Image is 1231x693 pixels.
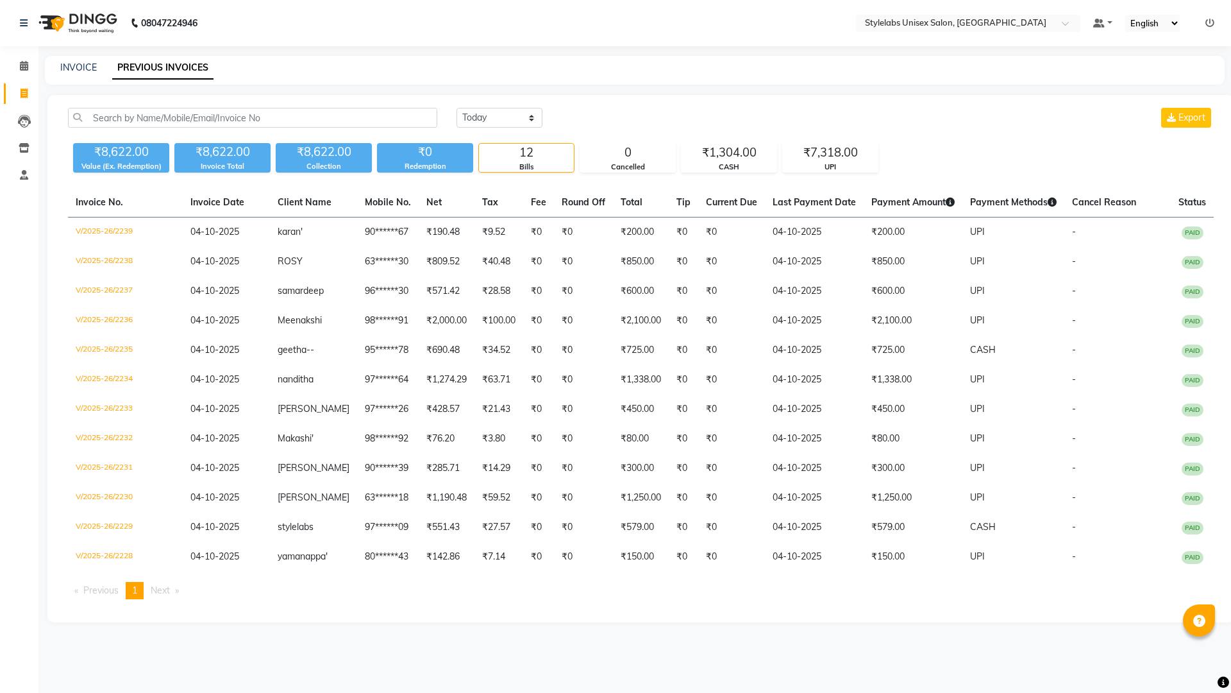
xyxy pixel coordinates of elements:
td: ₹150.00 [613,542,669,572]
td: ₹450.00 [864,395,962,424]
td: ₹450.00 [613,395,669,424]
td: ₹0 [698,277,765,306]
td: ₹0 [554,513,613,542]
div: ₹7,318.00 [783,144,878,162]
td: ₹0 [554,336,613,365]
td: ₹0 [698,542,765,572]
td: ₹0 [698,395,765,424]
div: Bills [479,162,574,173]
span: Next [151,585,170,596]
td: ₹0 [669,395,698,424]
td: 04-10-2025 [765,277,864,306]
td: 04-10-2025 [765,306,864,336]
td: ₹0 [669,424,698,454]
td: ₹1,338.00 [613,365,669,395]
td: V/2025-26/2237 [68,277,183,306]
span: UPI [970,492,985,503]
span: 04-10-2025 [190,462,239,474]
td: ₹0 [554,454,613,483]
td: 04-10-2025 [765,542,864,572]
td: ₹0 [669,336,698,365]
span: Current Due [706,196,757,208]
span: samar [278,285,303,296]
span: karan [278,226,301,237]
td: ₹40.48 [474,247,523,277]
td: ₹0 [669,542,698,572]
span: Meenakshi [278,314,322,326]
div: Invoice Total [174,161,271,172]
span: UPI [970,255,985,267]
span: PAID [1182,374,1203,387]
span: Mobile No. [365,196,411,208]
td: ₹0 [554,306,613,336]
td: V/2025-26/2235 [68,336,183,365]
td: ₹1,274.29 [419,365,474,395]
td: ₹300.00 [864,454,962,483]
span: yamanappa [278,551,326,562]
span: 04-10-2025 [190,285,239,296]
span: Makashi [278,432,312,444]
span: Previous [83,585,119,596]
td: ₹0 [669,454,698,483]
td: ₹579.00 [864,513,962,542]
div: UPI [783,162,878,173]
td: ₹600.00 [864,277,962,306]
td: ₹0 [554,483,613,513]
td: ₹0 [554,247,613,277]
div: 0 [580,144,675,162]
span: - [1072,255,1076,267]
div: 12 [479,144,574,162]
td: ₹0 [698,454,765,483]
td: ₹34.52 [474,336,523,365]
td: 04-10-2025 [765,247,864,277]
td: ₹59.52 [474,483,523,513]
span: - [1072,492,1076,503]
div: Collection [276,161,372,172]
td: 04-10-2025 [765,218,864,248]
td: ₹725.00 [613,336,669,365]
td: ₹0 [523,365,554,395]
td: ₹0 [669,306,698,336]
td: ₹0 [698,513,765,542]
button: Export [1161,108,1211,128]
span: - [1072,521,1076,533]
td: ₹14.29 [474,454,523,483]
td: ₹27.57 [474,513,523,542]
input: Search by Name/Mobile/Email/Invoice No [68,108,437,128]
td: ₹3.80 [474,424,523,454]
span: PAID [1182,227,1203,239]
a: PREVIOUS INVOICES [112,56,214,80]
td: ₹0 [523,277,554,306]
span: UPI [970,226,985,237]
td: ₹150.00 [864,542,962,572]
td: ₹0 [698,483,765,513]
span: ' [312,432,314,444]
td: ₹300.00 [613,454,669,483]
td: ₹285.71 [419,454,474,483]
span: PAID [1182,492,1203,505]
span: PAID [1182,256,1203,269]
span: UPI [970,373,985,385]
td: ₹0 [698,247,765,277]
span: [PERSON_NAME] [278,403,349,415]
span: PAID [1182,433,1203,446]
b: 08047224946 [141,5,197,41]
td: ₹200.00 [864,218,962,248]
td: 04-10-2025 [765,336,864,365]
span: 04-10-2025 [190,492,239,503]
td: ₹80.00 [613,424,669,454]
td: ₹0 [669,483,698,513]
td: ₹0 [698,218,765,248]
td: V/2025-26/2233 [68,395,183,424]
td: ₹0 [698,306,765,336]
span: 04-10-2025 [190,521,239,533]
span: 04-10-2025 [190,403,239,415]
span: - [1072,462,1076,474]
td: ₹0 [554,218,613,248]
span: Cancel Reason [1072,196,1136,208]
div: ₹8,622.00 [174,143,271,161]
td: ₹0 [523,513,554,542]
span: [PERSON_NAME] [278,492,349,503]
span: Tax [482,196,498,208]
nav: Pagination [68,582,1214,599]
